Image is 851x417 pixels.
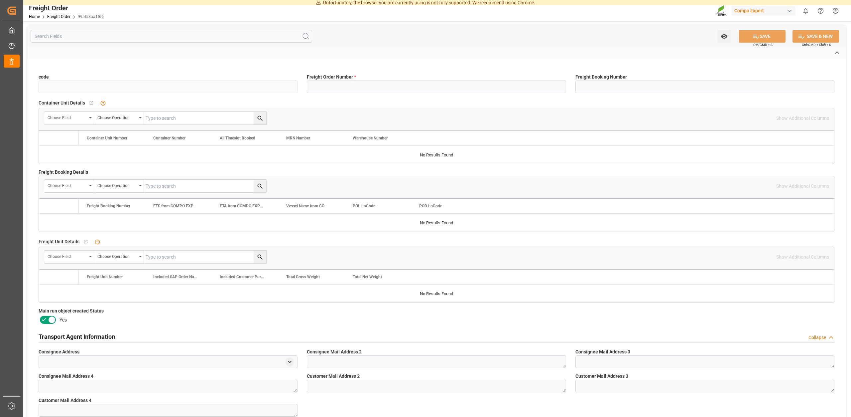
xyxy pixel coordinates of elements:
span: Customer Mail Address 4 [39,397,91,404]
span: Yes [60,316,67,323]
span: Consignee Address [39,348,79,355]
span: Freight Booking Number [87,204,130,208]
span: Main run object created Status [39,308,104,314]
span: Total Net Weight [353,275,382,279]
div: open menu [286,357,294,366]
button: search button [254,112,266,124]
div: Choose field [48,252,87,260]
span: Freight Booking Details [39,169,88,176]
button: SAVE [739,30,786,43]
img: Screenshot%202023-09-29%20at%2010.02.21.png_1712312052.png [716,5,727,17]
span: Customer Mail Address 3 [575,373,628,380]
span: Ctrl/CMD + S [753,42,773,47]
button: open menu [44,112,94,124]
span: Vessel Name from COMPO EXPERT [286,204,331,208]
span: ETA from COMPO EXPERT [220,204,264,208]
button: open menu [717,30,731,43]
span: Freight Unit Details [39,238,79,245]
input: Search Fields [31,30,312,43]
input: Type to search [144,251,266,263]
span: Freight Booking Number [575,74,627,81]
div: Choose Operation [97,252,137,260]
button: open menu [44,180,94,192]
span: Consignee Mail Address 3 [575,348,630,355]
span: Customer Mail Address 2 [307,373,360,380]
button: open menu [94,251,144,263]
span: code [39,74,49,81]
span: Ctrl/CMD + Shift + S [802,42,831,47]
div: Choose Operation [97,113,137,121]
span: Included Customer Purchase Order Numbers [220,275,264,279]
button: Compo Expert [732,4,798,17]
button: open menu [94,180,144,192]
span: Freight Order Number [307,74,356,81]
a: Home [29,14,40,19]
input: Type to search [144,112,266,124]
span: Container Number [153,136,185,140]
input: Type to search [144,180,266,192]
div: Choose Operation [97,181,137,189]
div: Freight Order [29,3,104,13]
span: Container Unit Details [39,100,85,106]
h2: Transport Agent Information [39,332,115,341]
button: Help Center [813,3,828,18]
span: ETS from COMPO EXPERT [153,204,198,208]
div: Compo Expert [732,6,795,16]
button: search button [254,251,266,263]
div: Choose field [48,181,87,189]
button: show 0 new notifications [798,3,813,18]
span: Consignee Mail Address 2 [307,348,362,355]
span: POD LoCode [419,204,442,208]
button: search button [254,180,266,192]
span: Included SAP Order Number [153,275,198,279]
span: POL LoCode [353,204,375,208]
span: Total Gross Weight [286,275,320,279]
span: Container Unit Number [87,136,127,140]
span: Consignee Mail Address 4 [39,373,93,380]
button: open menu [94,112,144,124]
span: Freight Unit Number [87,275,123,279]
span: All Timeslot Booked [220,136,255,140]
button: SAVE & NEW [792,30,839,43]
div: Collapse [808,334,826,341]
div: Choose field [48,113,87,121]
a: Freight Order [47,14,70,19]
span: MRN Number [286,136,310,140]
span: Warehouse Number [353,136,388,140]
button: open menu [44,251,94,263]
